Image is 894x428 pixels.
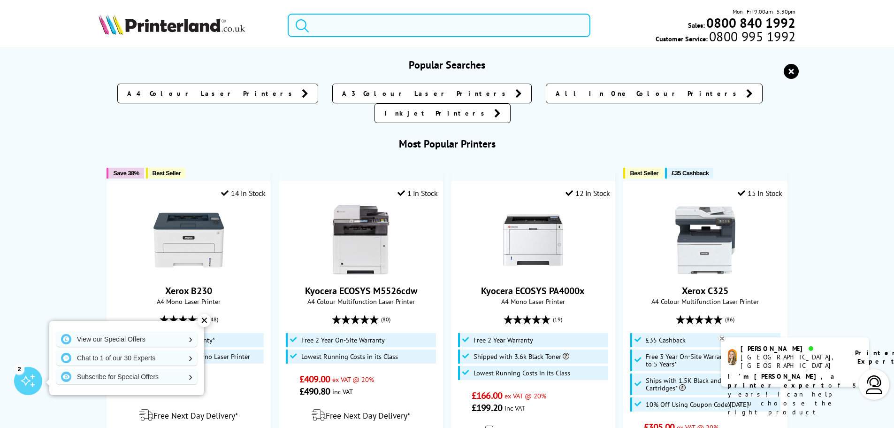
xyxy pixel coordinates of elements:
a: View our Special Offers [56,332,197,347]
input: Search product or brand [288,14,590,37]
span: £35 Cashback [672,170,709,177]
a: A3 Colour Laser Printers [332,84,532,103]
a: Xerox B230 [165,285,212,297]
a: Subscribe for Special Offers [56,369,197,384]
img: Xerox B230 [153,205,224,275]
span: Inkjet Printers [384,109,489,118]
span: (48) [209,311,218,328]
span: Free 2 Year On-Site Warranty [301,336,385,344]
span: ex VAT @ 20% [504,391,546,400]
div: ✕ [198,314,211,327]
span: 0800 995 1992 [708,32,795,41]
span: Free 2 Year Warranty [474,336,533,344]
span: A4 Colour Multifunction Laser Printer [284,297,437,306]
div: 1 In Stock [397,188,438,198]
a: Inkjet Printers [374,103,511,123]
span: (86) [725,311,734,328]
a: 0800 840 1992 [705,18,795,27]
a: A4 Colour Laser Printers [117,84,318,103]
span: All In One Colour Printers [556,89,741,98]
span: Customer Service: [656,32,795,43]
a: Kyocera ECOSYS PA4000x [481,285,585,297]
span: A3 Colour Laser Printers [342,89,511,98]
span: Shipped with 3.6k Black Toner [474,353,569,360]
h3: Most Popular Printers [99,137,796,150]
b: 0800 840 1992 [706,14,795,31]
span: inc VAT [504,404,525,412]
img: Printerland Logo [99,14,245,35]
span: Save 38% [113,170,139,177]
img: user-headset-light.svg [865,375,884,394]
img: Kyocera ECOSYS PA4000x [498,205,568,275]
div: 2 [14,364,24,374]
span: A4 Colour Laser Printers [127,89,297,98]
a: Xerox C325 [670,268,741,277]
span: (19) [553,311,562,328]
span: Lowest Running Costs in its Class [474,369,570,377]
div: 12 In Stock [565,188,610,198]
span: Lowest Running Costs in its Class [301,353,398,360]
h3: Popular Searches [99,58,796,71]
button: Best Seller [146,168,186,179]
a: Kyocera ECOSYS PA4000x [498,268,568,277]
span: £35 Cashback [646,336,686,344]
span: (80) [381,311,390,328]
span: A4 Mono Laser Printer [112,297,265,306]
span: A4 Colour Multifunction Laser Printer [628,297,782,306]
div: 14 In Stock [221,188,265,198]
img: Kyocera ECOSYS M5526cdw [326,205,396,275]
span: £409.00 [299,373,330,385]
p: of 8 years! I can help you choose the right product [728,372,862,417]
span: A4 Mono Laser Printer [456,297,610,306]
button: Best Seller [623,168,663,179]
span: inc VAT [332,387,353,396]
span: £166.00 [472,389,502,402]
span: Best Seller [153,170,181,177]
span: £199.20 [472,402,502,414]
a: Xerox B230 [153,268,224,277]
a: Xerox C325 [682,285,728,297]
img: Xerox C325 [670,205,741,275]
a: Kyocera ECOSYS M5526cdw [305,285,417,297]
button: Save 38% [107,168,144,179]
div: [GEOGRAPHIC_DATA], [GEOGRAPHIC_DATA] [741,353,843,370]
span: Mon - Fri 9:00am - 5:30pm [733,7,795,16]
span: 10% Off Using Coupon Code [DATE] [646,401,749,408]
span: ex VAT @ 20% [332,375,374,384]
b: I'm [PERSON_NAME], a printer expert [728,372,837,389]
a: All In One Colour Printers [546,84,763,103]
span: Free 3 Year On-Site Warranty and Extend up to 5 Years* [646,353,779,368]
span: £490.80 [299,385,330,397]
span: Best Seller [630,170,658,177]
a: Printerland Logo [99,14,276,37]
button: £35 Cashback [665,168,713,179]
span: Ships with 1.5K Black and 1K CMY Toner Cartridges* [646,377,779,392]
div: [PERSON_NAME] [741,344,843,353]
a: Chat to 1 of our 30 Experts [56,350,197,366]
a: Kyocera ECOSYS M5526cdw [326,268,396,277]
img: amy-livechat.png [728,349,737,366]
div: 15 In Stock [738,188,782,198]
span: Sales: [688,21,705,30]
